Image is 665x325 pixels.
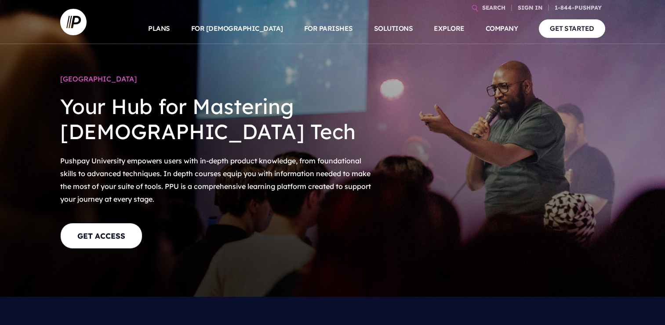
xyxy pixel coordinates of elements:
[60,87,372,151] h2: Your Hub for Mastering [DEMOGRAPHIC_DATA] Tech
[486,13,518,44] a: COMPANY
[60,156,371,203] span: Pushpay University empowers users with in-depth product knowledge, from foundational skills to ad...
[374,13,413,44] a: SOLUTIONS
[539,19,605,37] a: GET STARTED
[60,223,142,249] a: GET ACCESS
[191,13,283,44] a: FOR [DEMOGRAPHIC_DATA]
[304,13,353,44] a: FOR PARISHES
[148,13,170,44] a: PLANS
[434,13,465,44] a: EXPLORE
[60,70,372,87] h1: [GEOGRAPHIC_DATA]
